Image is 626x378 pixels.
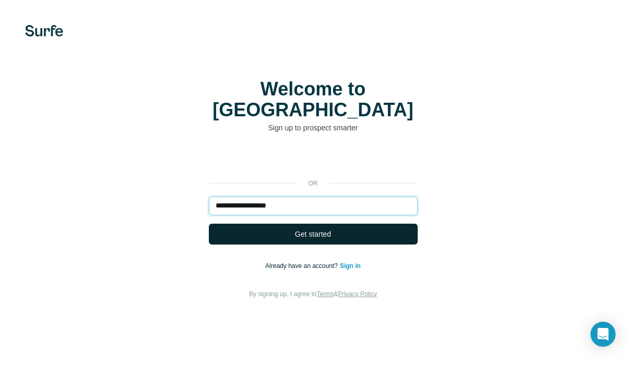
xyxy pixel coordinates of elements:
[297,179,330,188] p: or
[204,149,423,172] iframe: Schaltfläche „Über Google anmelden“
[249,290,377,298] span: By signing up, I agree to &
[25,25,63,36] img: Surfe's logo
[209,123,418,133] p: Sign up to prospect smarter
[209,79,418,120] h1: Welcome to [GEOGRAPHIC_DATA]
[338,290,377,298] a: Privacy Policy
[317,290,334,298] a: Terms
[340,262,361,270] a: Sign in
[295,229,331,239] span: Get started
[209,224,418,245] button: Get started
[265,262,340,270] span: Already have an account?
[590,322,616,347] div: Open Intercom Messenger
